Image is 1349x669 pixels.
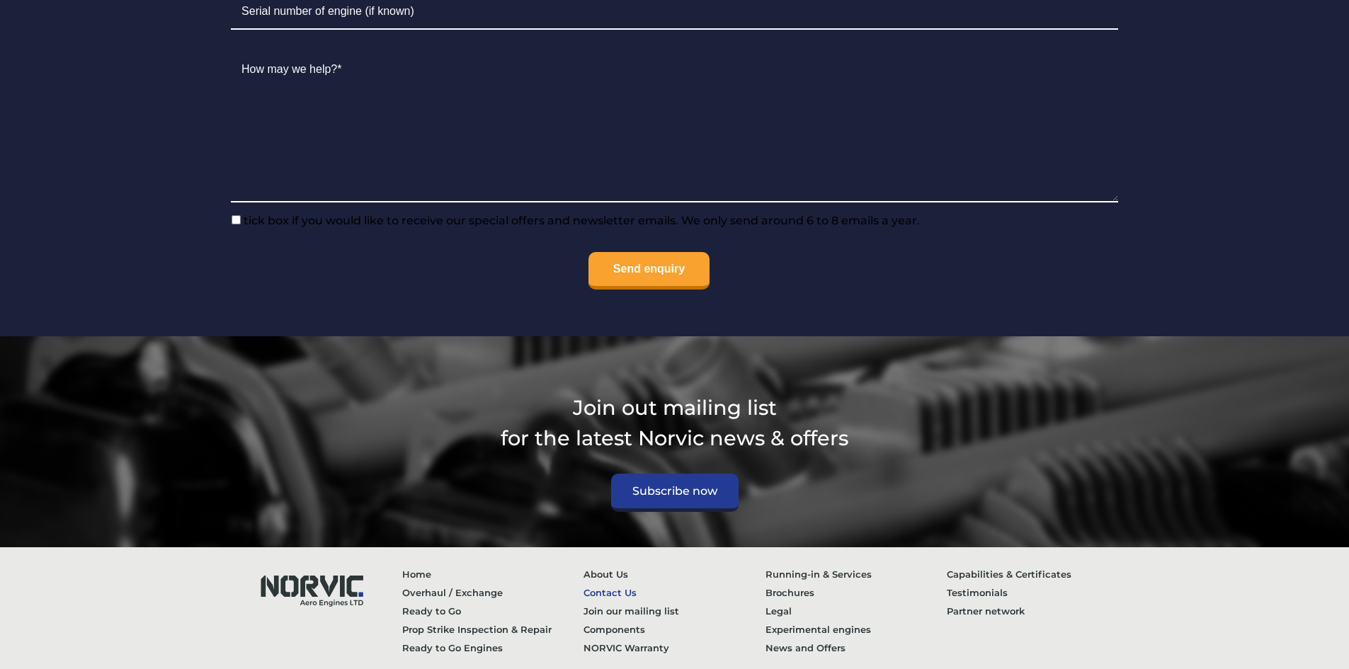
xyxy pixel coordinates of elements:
a: Ready to Go Engines [402,639,584,657]
a: About Us [584,565,765,583]
a: Running-in & Services [765,565,947,583]
a: Components [584,620,765,639]
a: Experimental engines [765,620,947,639]
a: NORVIC Warranty [584,639,765,657]
a: Overhaul / Exchange [402,583,584,602]
a: Testimonials [947,583,1129,602]
a: Brochures [765,583,947,602]
input: Send enquiry [588,252,710,290]
img: Norvic Aero Engines logo [247,565,375,613]
a: Subscribe now [611,474,739,512]
input: tick box if you would like to receive our special offers and newsletter emails. We only send arou... [232,215,241,224]
a: Legal [765,602,947,620]
a: Capabilities & Certificates [947,565,1129,583]
a: Contact Us [584,583,765,602]
a: Join our mailing list [584,602,765,620]
a: News and Offers [765,639,947,657]
a: Partner network [947,602,1129,620]
a: Prop Strike Inspection & Repair [402,620,584,639]
a: Home [402,565,584,583]
p: Join out mailing list for the latest Norvic news & offers [220,392,1129,453]
a: Ready to Go [402,602,584,620]
span: tick box if you would like to receive our special offers and newsletter emails. We only send arou... [241,214,920,227]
